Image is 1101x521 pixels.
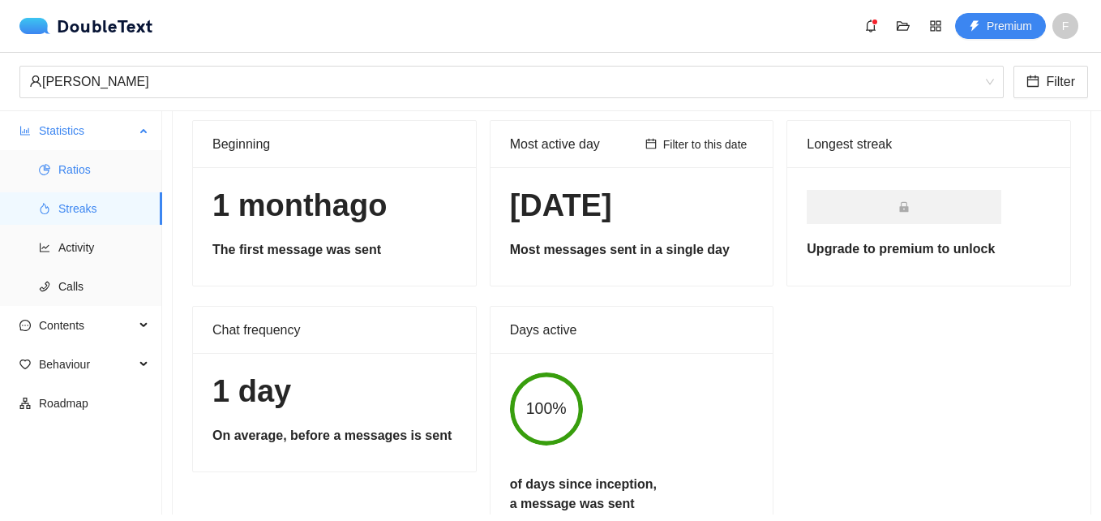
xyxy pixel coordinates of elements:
div: [PERSON_NAME] [29,67,979,97]
span: Premium [987,17,1032,35]
span: line-chart [39,242,50,253]
h1: 1 day [212,372,456,411]
span: Streaks [58,192,149,225]
span: thunderbolt [969,20,980,33]
button: calendarFilter [1013,66,1088,98]
span: message [19,320,31,331]
button: appstore [923,13,949,39]
div: Beginning [212,121,456,167]
h5: On average, before a messages is sent [212,426,456,446]
span: heart [19,359,31,370]
span: bar-chart [19,125,31,136]
div: DoubleText [19,18,153,34]
span: Contents [39,309,135,342]
span: apartment [19,398,31,409]
span: pie-chart [39,164,50,175]
span: fire [39,203,50,214]
span: Activity [58,231,149,264]
span: Behaviour [39,348,135,381]
span: Calls [58,270,149,303]
span: user [29,75,42,88]
a: logoDoubleText [19,18,153,34]
h5: Most messages sent in a single day [510,240,754,260]
span: Atsuki Kamurizaki [29,67,994,97]
span: lock [898,201,910,213]
img: logo [19,18,57,34]
span: calendar [645,138,657,151]
h1: 1 month ago [212,187,456,225]
button: thunderboltPremium [955,13,1046,39]
h1: [DATE] [510,187,754,225]
button: calendarFilter to this date [639,135,754,154]
div: Longest streak [807,134,1051,154]
span: Ratios [58,153,149,186]
span: appstore [923,19,948,32]
span: bell [859,19,883,32]
span: phone [39,281,50,292]
span: F [1062,13,1069,39]
h5: of days since inception, a message was sent [510,475,657,514]
span: folder-open [891,19,915,32]
span: 100% [510,401,583,417]
h5: Upgrade to premium to unlock [807,239,1051,259]
span: calendar [1026,75,1039,90]
button: bell [858,13,884,39]
button: folder-open [890,13,916,39]
span: Roadmap [39,387,149,420]
span: Filter [1046,71,1075,92]
div: Most active day [510,121,639,167]
div: Days active [510,307,754,353]
div: Chat frequency [212,307,456,353]
span: Filter to this date [663,136,748,153]
span: Statistics [39,114,135,147]
h5: The first message was sent [212,240,456,260]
